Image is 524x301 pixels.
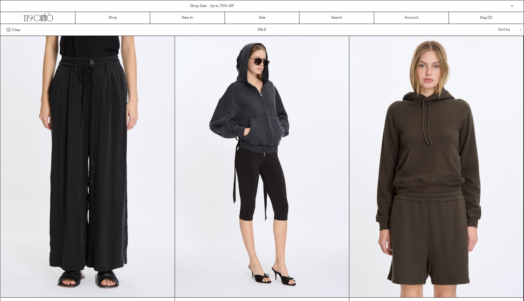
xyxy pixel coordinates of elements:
[12,28,21,32] span: Filter
[349,36,523,297] img: The Row Timia Sweatshirt in warm sepia
[489,15,492,21] span: )
[175,36,349,297] img: Balenciaga Lace-Up Zip-Up Hoodie
[190,4,234,9] a: Shop Sale - Up to 70% Off
[1,36,175,297] img: Lauren Manoogian Sanded Trouser
[299,12,374,24] a: Search
[374,12,449,24] a: Account
[449,12,524,24] a: Bag ()
[225,12,300,24] a: Sale
[75,12,150,24] a: Shop
[150,12,225,24] a: New In
[462,24,518,36] div: Sort by
[489,15,491,20] span: 0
